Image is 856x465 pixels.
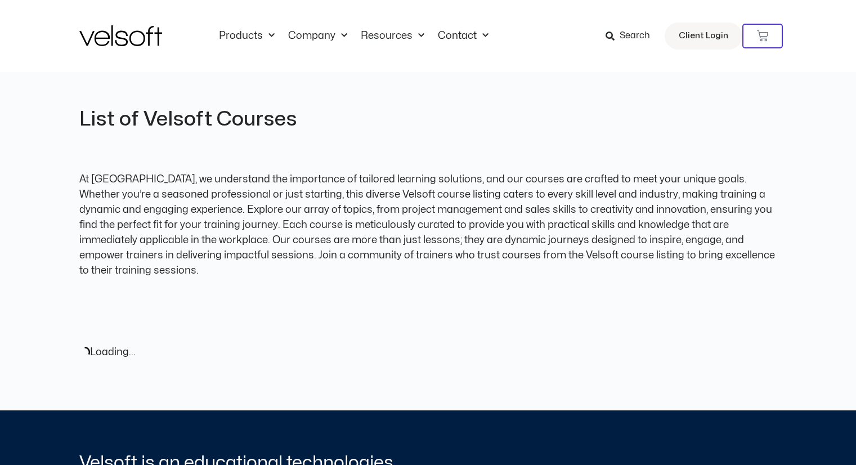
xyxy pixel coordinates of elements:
a: ContactMenu Toggle [431,30,495,42]
span: Loading... [90,345,136,360]
span: Search [620,29,650,43]
img: Velsoft Training Materials [79,25,162,46]
a: Client Login [665,23,742,50]
p: At [GEOGRAPHIC_DATA], we understand the importance of tailored learning solutions, and our course... [79,172,777,278]
a: Search [606,26,658,46]
a: ResourcesMenu Toggle [354,30,431,42]
a: ProductsMenu Toggle [212,30,281,42]
h2: List of Velsoft Courses [79,106,425,133]
nav: Menu [212,30,495,42]
a: CompanyMenu Toggle [281,30,354,42]
span: Client Login [679,29,728,43]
